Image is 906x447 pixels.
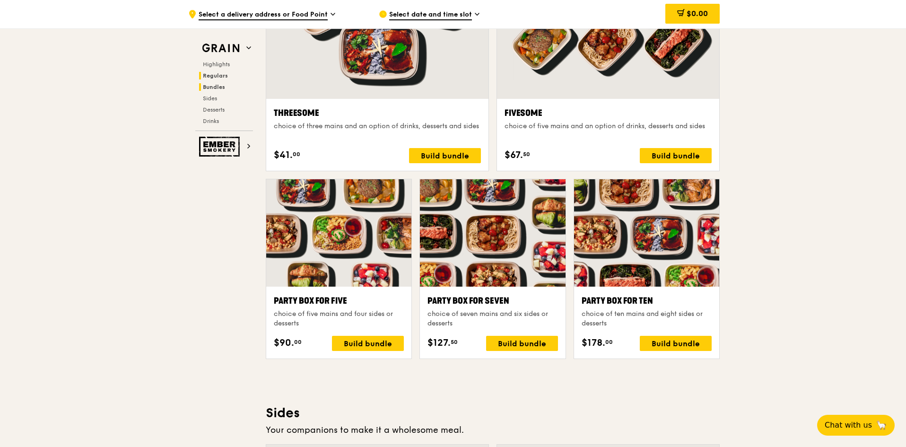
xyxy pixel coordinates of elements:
div: Party Box for Ten [582,294,712,307]
button: Chat with us🦙 [817,415,895,436]
div: choice of ten mains and eight sides or desserts [582,309,712,328]
div: Your companions to make it a wholesome meal. [266,423,720,437]
div: Build bundle [409,148,481,163]
div: Build bundle [640,148,712,163]
div: Threesome [274,106,481,120]
span: Desserts [203,106,225,113]
span: $127. [427,336,451,350]
span: $0.00 [687,9,708,18]
div: Build bundle [332,336,404,351]
div: Build bundle [486,336,558,351]
span: $90. [274,336,294,350]
span: $41. [274,148,293,162]
span: $178. [582,336,605,350]
span: Bundles [203,84,225,90]
div: choice of five mains and four sides or desserts [274,309,404,328]
span: Drinks [203,118,219,124]
div: choice of five mains and an option of drinks, desserts and sides [505,122,712,131]
div: choice of seven mains and six sides or desserts [427,309,558,328]
span: 50 [523,150,530,158]
div: choice of three mains and an option of drinks, desserts and sides [274,122,481,131]
div: Fivesome [505,106,712,120]
span: Chat with us [825,420,872,431]
div: Party Box for Five [274,294,404,307]
span: Regulars [203,72,228,79]
img: Ember Smokery web logo [199,137,243,157]
span: Highlights [203,61,230,68]
span: 50 [451,338,458,346]
span: $67. [505,148,523,162]
h3: Sides [266,404,720,421]
span: 🦙 [876,420,887,431]
span: 00 [294,338,302,346]
span: Select a delivery address or Food Point [199,10,328,20]
span: Sides [203,95,217,102]
span: Select date and time slot [389,10,472,20]
img: Grain web logo [199,40,243,57]
div: Party Box for Seven [427,294,558,307]
span: 00 [605,338,613,346]
div: Build bundle [640,336,712,351]
span: 00 [293,150,300,158]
